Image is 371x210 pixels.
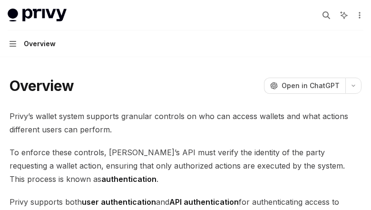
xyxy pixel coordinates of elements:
[264,78,345,94] button: Open in ChatGPT
[10,110,361,136] span: Privy’s wallet system supports granular controls on who can access wallets and what actions diffe...
[24,38,56,50] div: Overview
[8,9,67,22] img: light logo
[169,197,239,207] strong: API authentication
[101,174,156,184] strong: authentication
[82,197,156,207] strong: user authentication
[10,77,74,94] h1: Overview
[282,81,340,90] span: Open in ChatGPT
[354,9,363,22] button: More actions
[10,146,361,186] span: To enforce these controls, [PERSON_NAME]’s API must verify the identity of the party requesting a...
